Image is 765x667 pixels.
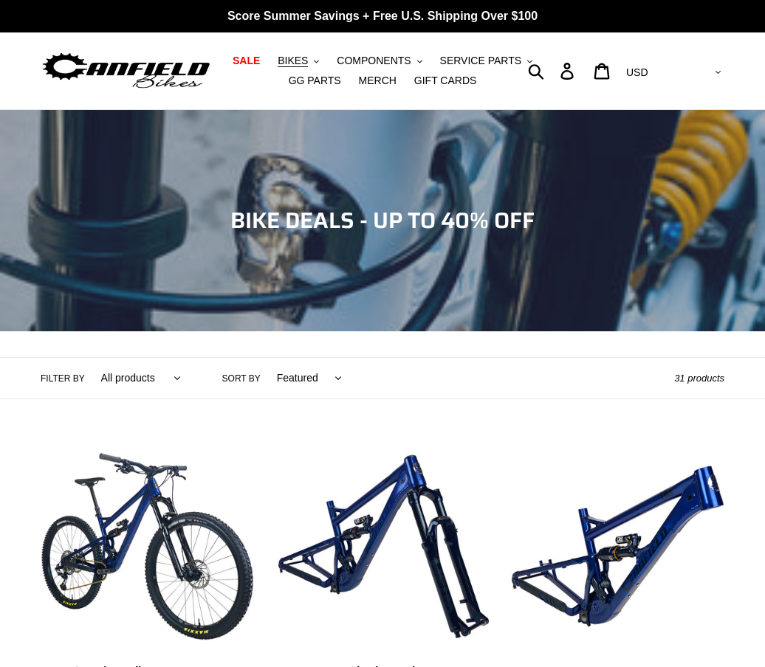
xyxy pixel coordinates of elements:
label: Sort by [222,372,261,385]
a: MERCH [351,71,404,91]
label: Filter by [41,372,85,385]
span: SERVICE PARTS [440,55,521,67]
span: SALE [233,55,260,67]
img: Canfield Bikes [41,49,212,92]
a: GG PARTS [281,71,349,91]
a: SALE [225,51,267,71]
span: COMPONENTS [337,55,411,67]
a: GIFT CARDS [407,71,484,91]
span: GG PARTS [289,75,341,87]
button: SERVICE PARTS [433,51,540,71]
span: BIKE DEALS - UP TO 40% OFF [230,203,535,238]
span: BIKES [278,55,308,67]
button: BIKES [270,51,326,71]
span: MERCH [359,75,397,87]
button: COMPONENTS [329,51,429,71]
span: 31 products [674,373,724,384]
span: GIFT CARDS [414,75,477,87]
